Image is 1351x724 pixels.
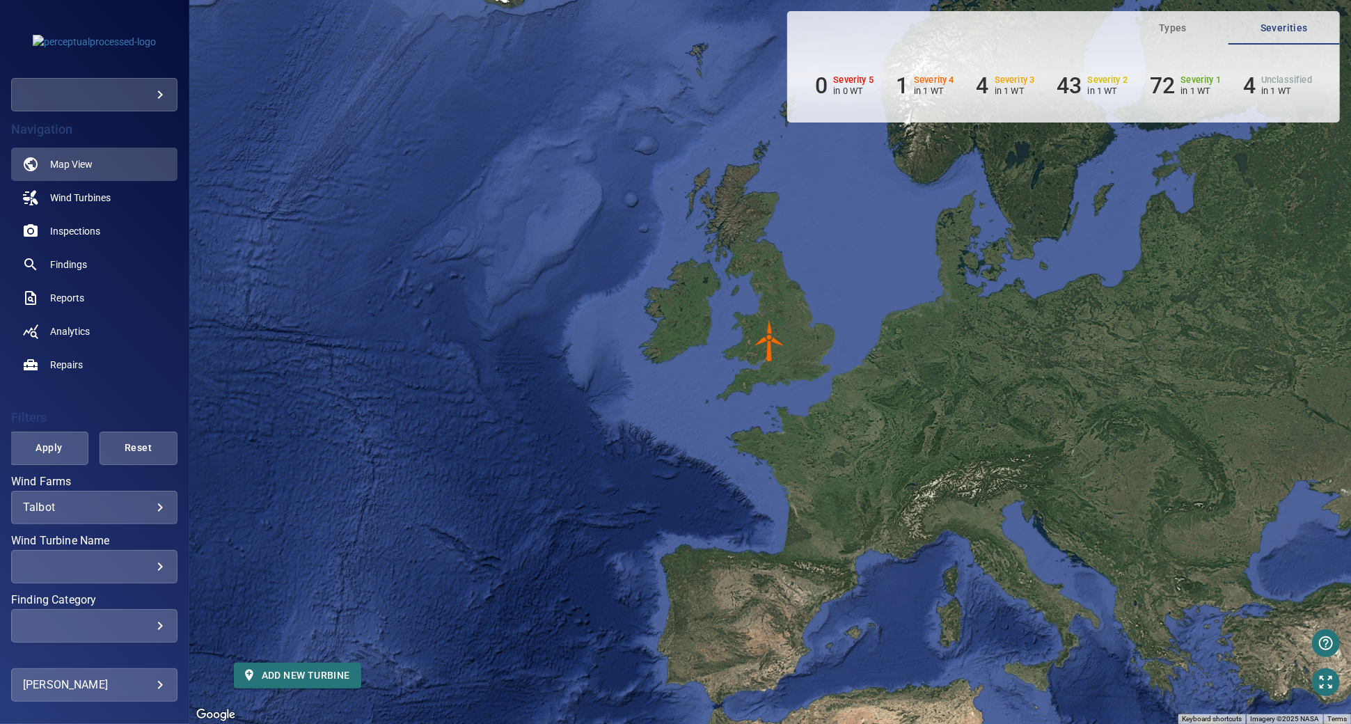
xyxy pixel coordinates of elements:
img: perceptualprocessed-logo [33,35,156,49]
a: findings noActive [11,248,177,281]
h6: 43 [1057,72,1082,99]
span: Inspections [50,224,100,238]
label: Wind Turbine Name [11,535,177,546]
li: Severity Unclassified [1243,72,1312,99]
span: Analytics [50,324,90,338]
button: Add new turbine [234,663,361,688]
img: windFarmIconCat4.svg [749,320,791,362]
h6: 72 [1150,72,1175,99]
li: Severity 2 [1057,72,1128,99]
li: Severity 5 [815,72,874,99]
span: Findings [50,258,87,271]
span: Repairs [50,358,83,372]
li: Severity 1 [1150,72,1221,99]
span: Map View [50,157,93,171]
h6: Severity 3 [995,75,1035,85]
button: Keyboard shortcuts [1182,714,1242,724]
span: Wind Turbines [50,191,111,205]
p: in 1 WT [995,86,1035,96]
div: Wind Turbine Name [11,550,177,583]
div: Wind Farms [11,491,177,524]
a: repairs noActive [11,348,177,381]
img: Google [193,706,239,724]
p: in 1 WT [1088,86,1128,96]
a: inspections noActive [11,214,177,248]
span: Severities [1237,19,1332,37]
h6: 1 [896,72,908,99]
div: [PERSON_NAME] [23,674,166,696]
h6: 4 [977,72,989,99]
span: Reports [50,291,84,305]
label: Finding Category [11,595,177,606]
h6: 0 [815,72,828,99]
h6: Severity 5 [834,75,874,85]
button: Apply [10,432,88,465]
p: in 1 WT [1181,86,1222,96]
h6: Unclassified [1261,75,1312,85]
label: Wind Farms [11,476,177,487]
span: Types [1125,19,1220,37]
a: reports noActive [11,281,177,315]
button: Reset [100,432,177,465]
a: map active [11,148,177,181]
p: in 1 WT [914,86,954,96]
div: perceptualprocessed [11,78,177,111]
div: Finding Category [11,609,177,643]
a: Open this area in Google Maps (opens a new window) [193,706,239,724]
span: Reset [117,439,160,457]
p: in 1 WT [1261,86,1312,96]
a: analytics noActive [11,315,177,348]
h4: Filters [11,411,177,425]
h6: Severity 1 [1181,75,1222,85]
h6: Severity 2 [1088,75,1128,85]
div: Talbot [23,501,166,514]
span: Add new turbine [245,667,350,684]
li: Severity 3 [977,72,1035,99]
span: Imagery ©2025 NASA [1250,715,1319,723]
h6: Severity 4 [914,75,954,85]
a: Terms (opens in new tab) [1327,715,1347,723]
p: in 0 WT [834,86,874,96]
span: Apply [27,439,70,457]
h6: 4 [1243,72,1256,99]
a: windturbines noActive [11,181,177,214]
gmp-advanced-marker: WTG_1 [749,320,791,362]
h4: Navigation [11,123,177,136]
